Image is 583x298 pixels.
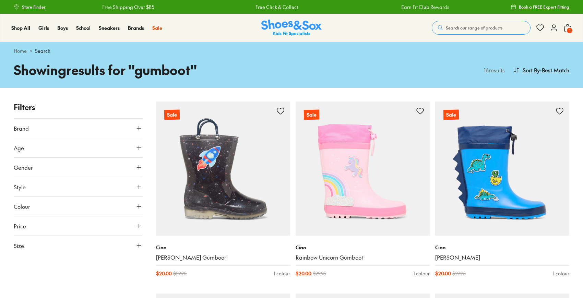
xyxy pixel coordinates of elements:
[14,60,291,80] h1: Showing results for " gumboot "
[553,270,569,277] div: 1 colour
[128,24,144,32] a: Brands
[435,102,569,236] a: Sale
[11,24,30,31] span: Shop All
[511,1,569,13] a: Book a FREE Expert Fitting
[14,163,33,171] span: Gender
[14,102,142,113] p: Filters
[413,270,430,277] div: 1 colour
[540,66,569,74] span: : Best Match
[14,1,46,13] a: Store Finder
[14,144,24,152] span: Age
[14,202,30,211] span: Colour
[261,20,322,36] a: Shoes & Sox
[156,254,290,261] a: [PERSON_NAME] Gumboot
[14,183,26,191] span: Style
[432,21,531,35] button: Search our range of products
[519,4,569,10] span: Book a FREE Expert Fitting
[452,270,466,277] span: $ 29.95
[35,47,50,55] span: Search
[14,119,142,138] button: Brand
[152,24,162,32] a: Sale
[14,216,142,236] button: Price
[296,270,311,277] span: $ 20.00
[513,62,569,78] button: Sort By:Best Match
[566,27,573,34] span: 1
[102,3,154,11] a: Free Shipping Over $85
[435,270,451,277] span: $ 20.00
[57,24,68,32] a: Boys
[152,24,162,31] span: Sale
[443,110,459,120] p: Sale
[38,24,49,31] span: Girls
[14,236,142,255] button: Size
[435,254,569,261] a: [PERSON_NAME]
[76,24,91,31] span: School
[14,222,26,230] span: Price
[255,3,298,11] a: Free Click & Collect
[173,270,187,277] span: $ 29.95
[128,24,144,31] span: Brands
[156,270,172,277] span: $ 20.00
[156,102,290,236] a: Sale
[274,270,290,277] div: 1 colour
[14,47,27,55] a: Home
[296,254,430,261] a: Rainbow Unicorn Gumboot
[304,110,319,120] p: Sale
[156,244,290,251] p: Ciao
[14,158,142,177] button: Gender
[14,177,142,196] button: Style
[14,197,142,216] button: Colour
[401,3,449,11] a: Earn Fit Club Rewards
[11,24,30,32] a: Shop All
[446,25,502,31] span: Search our range of products
[38,24,49,32] a: Girls
[14,47,569,55] div: >
[22,4,46,10] span: Store Finder
[57,24,68,31] span: Boys
[261,20,322,36] img: SNS_Logo_Responsive.svg
[435,244,569,251] p: Ciao
[14,124,29,132] span: Brand
[296,244,430,251] p: Ciao
[14,138,142,157] button: Age
[563,20,572,35] button: 1
[481,66,505,74] p: 16 results
[164,110,180,120] p: Sale
[296,102,430,236] a: Sale
[76,24,91,32] a: School
[14,241,24,250] span: Size
[313,270,326,277] span: $ 29.95
[99,24,120,32] a: Sneakers
[99,24,120,31] span: Sneakers
[523,66,540,74] span: Sort By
